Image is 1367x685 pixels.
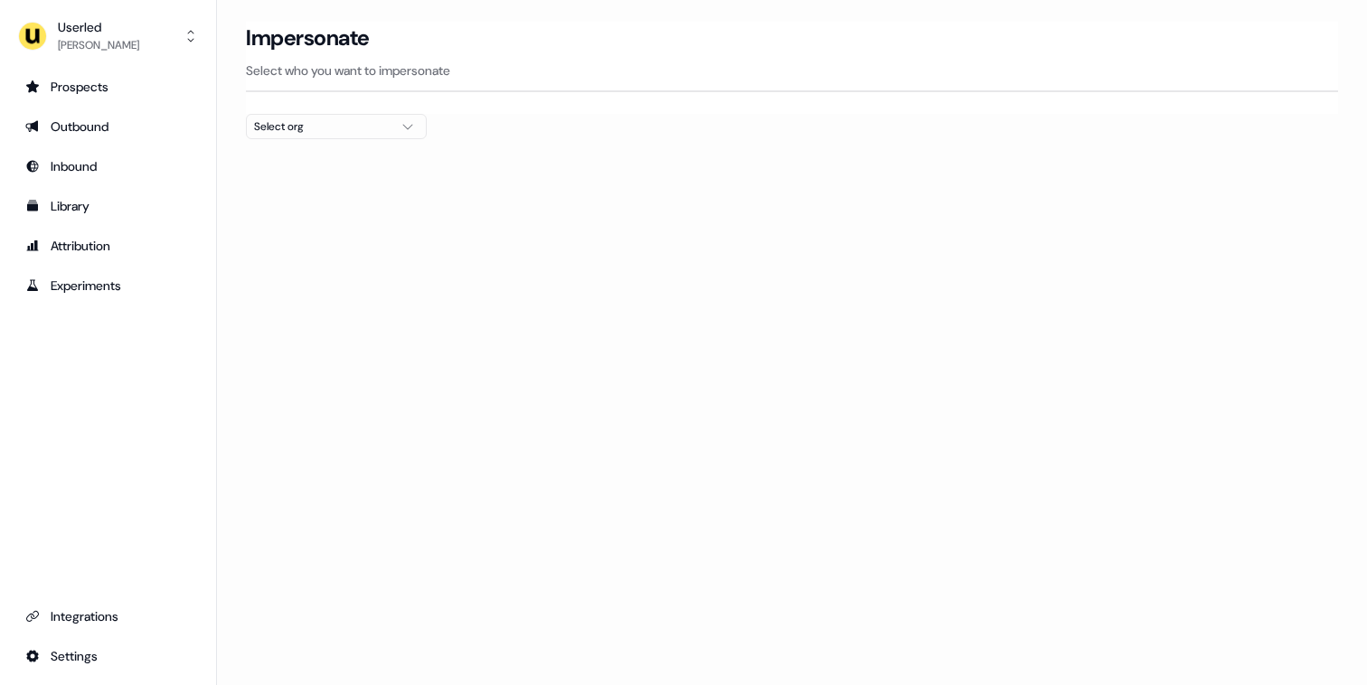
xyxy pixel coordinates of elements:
[14,602,202,631] a: Go to integrations
[14,112,202,141] a: Go to outbound experience
[25,117,191,136] div: Outbound
[14,192,202,221] a: Go to templates
[14,231,202,260] a: Go to attribution
[25,78,191,96] div: Prospects
[246,114,427,139] button: Select org
[25,197,191,215] div: Library
[25,157,191,175] div: Inbound
[25,277,191,295] div: Experiments
[14,14,202,58] button: Userled[PERSON_NAME]
[14,72,202,101] a: Go to prospects
[25,237,191,255] div: Attribution
[58,36,139,54] div: [PERSON_NAME]
[25,647,191,665] div: Settings
[254,117,390,136] div: Select org
[25,607,191,625] div: Integrations
[14,152,202,181] a: Go to Inbound
[246,24,370,52] h3: Impersonate
[14,271,202,300] a: Go to experiments
[58,18,139,36] div: Userled
[14,642,202,671] a: Go to integrations
[246,61,1338,80] p: Select who you want to impersonate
